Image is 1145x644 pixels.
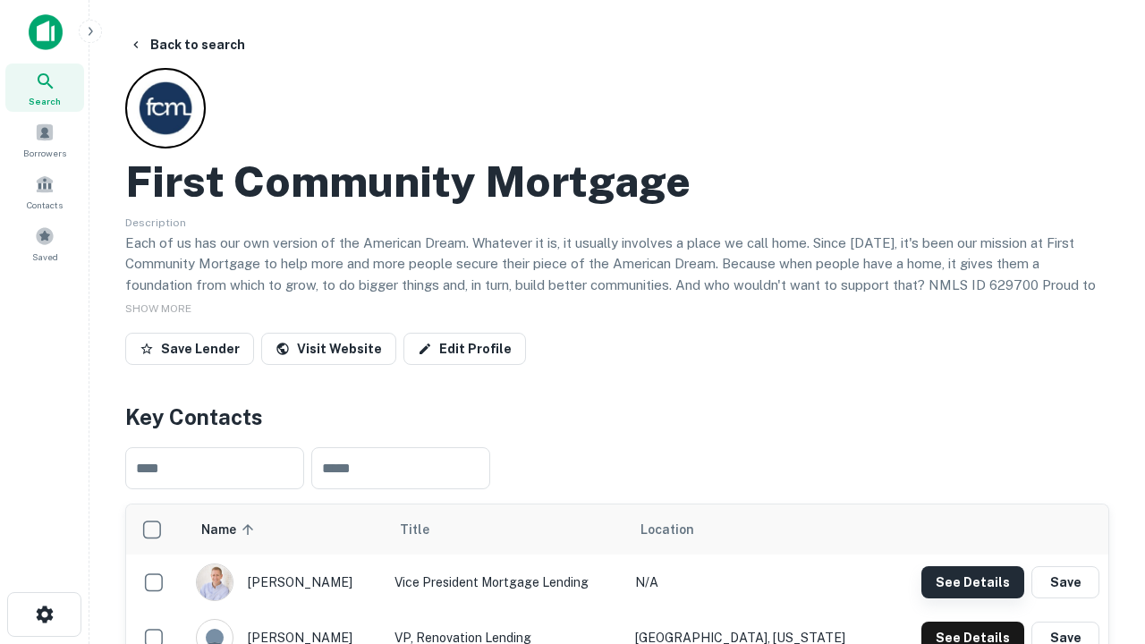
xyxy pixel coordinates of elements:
[1056,501,1145,587] iframe: Chat Widget
[197,564,233,600] img: 1520878720083
[29,94,61,108] span: Search
[125,233,1109,317] p: Each of us has our own version of the American Dream. Whatever it is, it usually involves a place...
[626,555,886,610] td: N/A
[626,504,886,555] th: Location
[125,216,186,229] span: Description
[187,504,386,555] th: Name
[5,167,84,216] a: Contacts
[1031,566,1099,598] button: Save
[386,555,626,610] td: Vice President Mortgage Lending
[23,146,66,160] span: Borrowers
[125,401,1109,433] h4: Key Contacts
[201,519,259,540] span: Name
[400,519,453,540] span: Title
[5,115,84,164] a: Borrowers
[261,333,396,365] a: Visit Website
[29,14,63,50] img: capitalize-icon.png
[640,519,694,540] span: Location
[921,566,1024,598] button: See Details
[196,563,377,601] div: [PERSON_NAME]
[5,219,84,267] a: Saved
[27,198,63,212] span: Contacts
[386,504,626,555] th: Title
[125,333,254,365] button: Save Lender
[125,156,691,208] h2: First Community Mortgage
[5,64,84,112] a: Search
[32,250,58,264] span: Saved
[403,333,526,365] a: Edit Profile
[122,29,252,61] button: Back to search
[125,302,191,315] span: SHOW MORE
